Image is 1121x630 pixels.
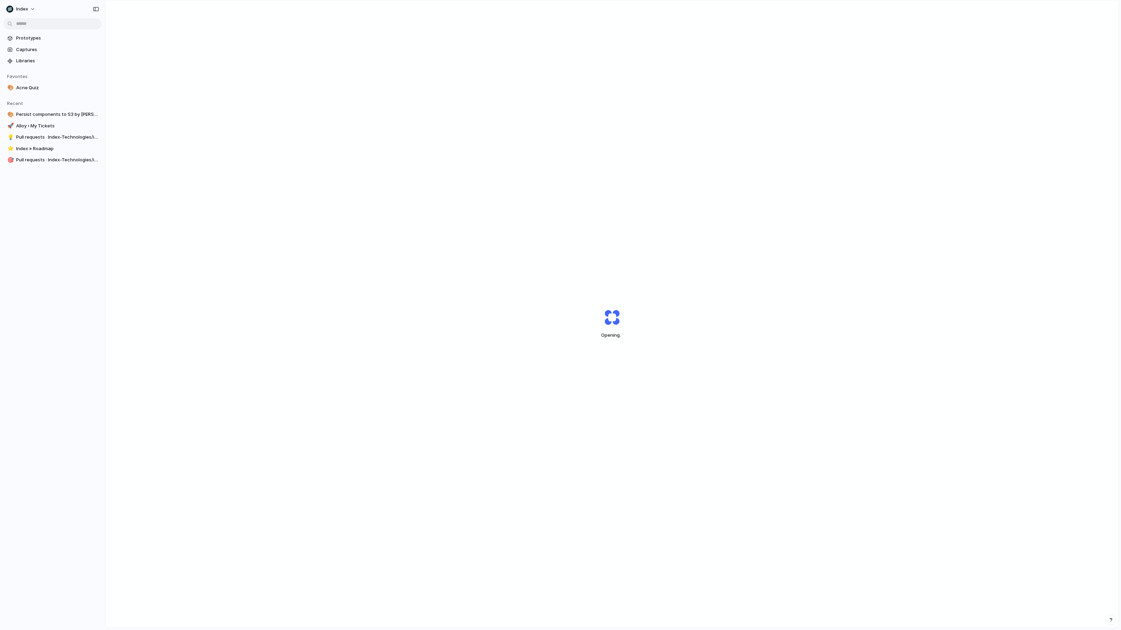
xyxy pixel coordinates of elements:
span: Acne Quiz [16,84,99,91]
button: Index [4,3,39,15]
span: Captures [16,46,99,53]
button: 🎨 [6,111,13,118]
button: ⭐ [6,145,13,152]
a: Libraries [4,56,102,66]
div: 🚀 [7,122,12,130]
button: 🎨 [6,84,13,91]
span: Opening [588,332,636,339]
span: Persist components to S3 by [PERSON_NAME] Request #2971 · Index-Technologies/index [16,111,99,118]
a: Captures [4,44,102,55]
span: Alloy › My Tickets [16,122,99,129]
div: 🎯 [7,156,12,164]
button: 💡 [6,134,13,141]
a: ⭐Index » Roadmap [4,143,102,154]
a: 🎯Pull requests · Index-Technologies/index [4,155,102,165]
a: 🎨Persist components to S3 by [PERSON_NAME] Request #2971 · Index-Technologies/index [4,109,102,120]
span: Recent [7,100,23,106]
div: 🎨 [7,84,12,92]
span: Libraries [16,57,99,64]
a: 🚀Alloy › My Tickets [4,121,102,131]
span: Index » Roadmap [16,145,99,152]
div: 💡 [7,133,12,141]
span: Prototypes [16,35,99,42]
button: 🚀 [6,122,13,129]
a: 🎨Acne Quiz [4,83,102,93]
span: Pull requests · Index-Technologies/index [16,134,99,141]
span: Favorites [7,73,28,79]
span: Pull requests · Index-Technologies/index [16,156,99,163]
a: 💡Pull requests · Index-Technologies/index [4,132,102,142]
div: ⭐ [7,145,12,153]
div: 🎨 [7,111,12,119]
span: . [620,332,621,338]
button: 🎯 [6,156,13,163]
span: Index [16,6,28,13]
a: Prototypes [4,33,102,43]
